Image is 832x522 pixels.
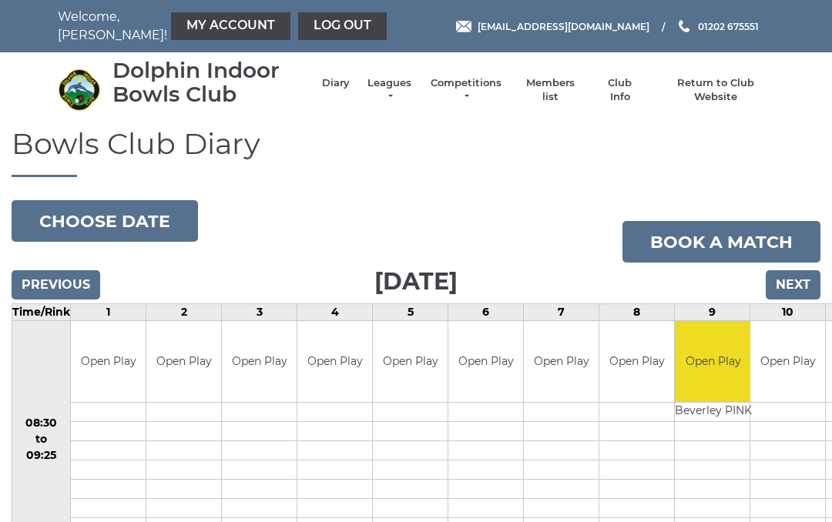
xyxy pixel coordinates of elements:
td: Open Play [599,321,674,402]
a: Competitions [429,76,503,104]
td: Open Play [146,321,221,402]
td: Time/Rink [12,304,71,321]
span: 01202 675551 [698,20,759,32]
td: 6 [448,304,524,321]
img: Email [456,21,471,32]
td: 2 [146,304,222,321]
a: Leagues [365,76,414,104]
td: Open Play [524,321,599,402]
input: Next [766,270,820,299]
td: 9 [675,304,750,321]
td: Open Play [297,321,372,402]
td: Open Play [373,321,448,402]
a: Log out [298,12,387,40]
td: 5 [373,304,448,321]
td: 3 [222,304,297,321]
td: Open Play [750,321,825,402]
a: Book a match [622,221,820,263]
a: Email [EMAIL_ADDRESS][DOMAIN_NAME] [456,19,649,34]
a: Phone us 01202 675551 [676,19,759,34]
button: Choose date [12,200,198,242]
a: My Account [171,12,290,40]
input: Previous [12,270,100,299]
span: [EMAIL_ADDRESS][DOMAIN_NAME] [478,20,649,32]
img: Phone us [679,20,689,32]
td: Open Play [675,321,752,402]
td: Open Play [448,321,523,402]
nav: Welcome, [PERSON_NAME]! [58,8,343,45]
td: 8 [599,304,675,321]
a: Return to Club Website [658,76,774,104]
td: Open Play [222,321,297,402]
td: 10 [750,304,826,321]
td: 7 [524,304,599,321]
td: Beverley PINK [675,402,752,421]
td: 1 [71,304,146,321]
h1: Bowls Club Diary [12,128,820,178]
a: Club Info [598,76,642,104]
td: Open Play [71,321,146,402]
a: Diary [322,76,350,90]
td: 4 [297,304,373,321]
img: Dolphin Indoor Bowls Club [58,69,100,111]
a: Members list [518,76,582,104]
div: Dolphin Indoor Bowls Club [112,59,307,106]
